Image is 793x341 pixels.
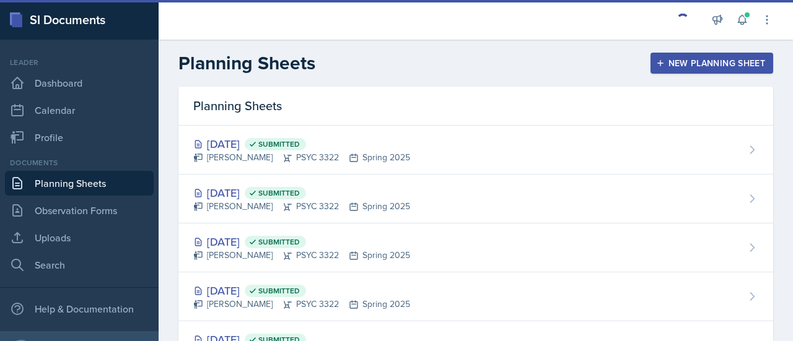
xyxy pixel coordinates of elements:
[178,87,773,126] div: Planning Sheets
[258,237,300,247] span: Submitted
[5,225,154,250] a: Uploads
[5,57,154,68] div: Leader
[178,272,773,321] a: [DATE] Submitted [PERSON_NAME]PSYC 3322Spring 2025
[258,188,300,198] span: Submitted
[178,52,315,74] h2: Planning Sheets
[5,296,154,321] div: Help & Documentation
[193,136,410,152] div: [DATE]
[5,198,154,223] a: Observation Forms
[193,233,410,250] div: [DATE]
[5,157,154,168] div: Documents
[193,249,410,262] div: [PERSON_NAME] PSYC 3322 Spring 2025
[258,139,300,149] span: Submitted
[651,53,773,74] button: New Planning Sheet
[193,184,410,201] div: [DATE]
[5,71,154,95] a: Dashboard
[193,200,410,213] div: [PERSON_NAME] PSYC 3322 Spring 2025
[193,282,410,299] div: [DATE]
[659,58,765,68] div: New Planning Sheet
[193,151,410,164] div: [PERSON_NAME] PSYC 3322 Spring 2025
[5,253,154,277] a: Search
[178,126,773,175] a: [DATE] Submitted [PERSON_NAME]PSYC 3322Spring 2025
[178,223,773,272] a: [DATE] Submitted [PERSON_NAME]PSYC 3322Spring 2025
[178,175,773,223] a: [DATE] Submitted [PERSON_NAME]PSYC 3322Spring 2025
[5,171,154,196] a: Planning Sheets
[5,125,154,150] a: Profile
[258,286,300,296] span: Submitted
[193,298,410,311] div: [PERSON_NAME] PSYC 3322 Spring 2025
[5,98,154,123] a: Calendar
